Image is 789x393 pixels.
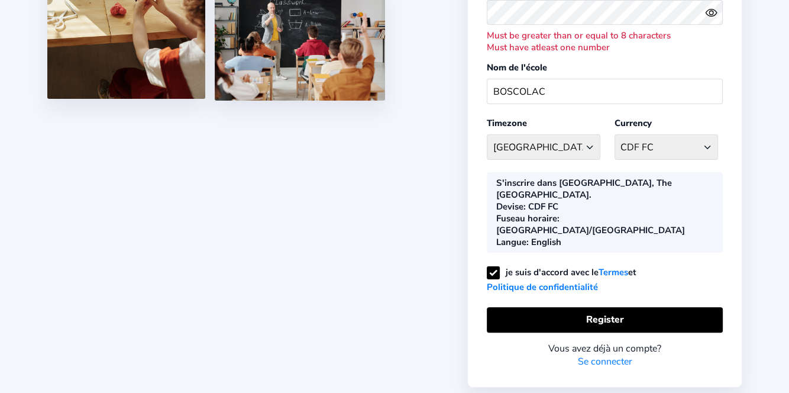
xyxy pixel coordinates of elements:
[496,201,558,212] div: : CDF FC
[487,280,598,295] a: Politique de confidentialité
[496,212,557,224] b: Fuseau horaire
[487,41,723,53] div: Must have atleast one number
[496,212,709,236] div: : [GEOGRAPHIC_DATA]/[GEOGRAPHIC_DATA]
[496,236,561,248] div: : English
[705,7,717,19] ion-icon: eye outline
[487,62,547,73] label: Nom de l'école
[599,265,628,280] a: Termes
[496,201,523,212] b: Devise
[496,177,709,201] div: S'inscrire dans [GEOGRAPHIC_DATA], The [GEOGRAPHIC_DATA].
[487,342,723,355] div: Vous avez déjà un compte?
[487,79,723,104] input: School name
[496,236,526,248] b: Langue
[487,30,723,41] div: Must be greater than or equal to 8 characters
[487,307,723,333] button: Register
[487,266,636,293] label: je suis d'accord avec le et
[705,7,723,19] button: eye outlineeye off outline
[615,117,652,129] label: Currency
[578,355,632,368] a: Se connecter
[487,117,527,129] label: Timezone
